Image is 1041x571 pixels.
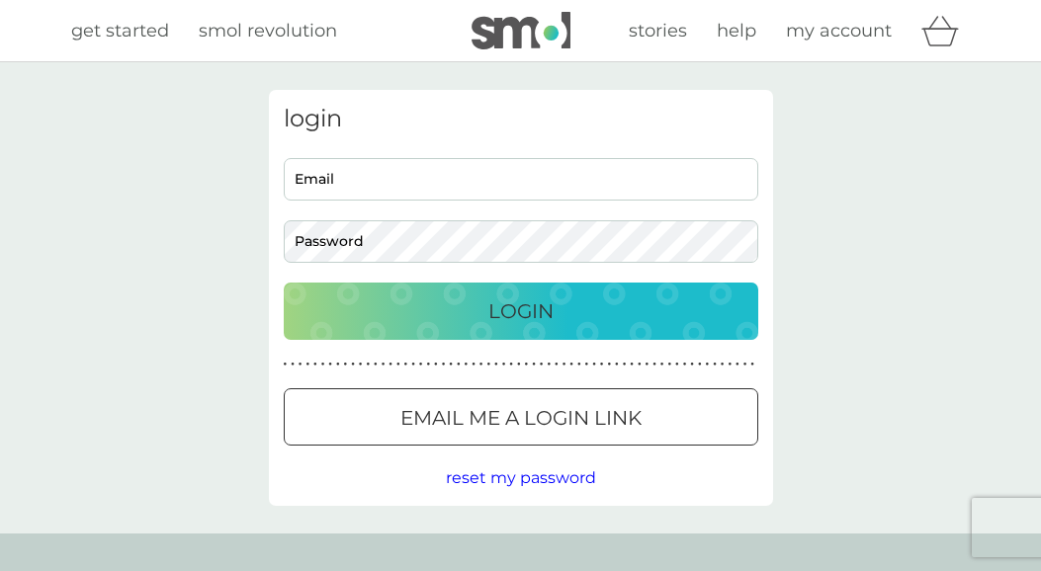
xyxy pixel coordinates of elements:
p: ● [299,360,303,369]
p: ● [698,360,702,369]
p: ● [706,360,710,369]
p: ● [525,360,529,369]
p: ● [652,360,656,369]
span: stories [629,20,687,41]
h3: login [284,105,758,133]
p: ● [592,360,596,369]
p: ● [486,360,490,369]
p: ● [638,360,642,369]
p: ● [366,360,370,369]
p: ● [321,360,325,369]
p: ● [750,360,754,369]
p: Login [488,295,554,327]
p: ● [728,360,732,369]
p: ● [426,360,430,369]
p: ● [359,360,363,369]
p: ● [419,360,423,369]
p: ● [675,360,679,369]
p: ● [509,360,513,369]
p: ● [502,360,506,369]
p: ● [607,360,611,369]
p: ● [389,360,392,369]
a: stories [629,17,687,45]
p: ● [472,360,476,369]
button: Login [284,283,758,340]
p: ● [600,360,604,369]
p: ● [328,360,332,369]
p: ● [494,360,498,369]
p: ● [411,360,415,369]
p: ● [442,360,446,369]
p: ● [690,360,694,369]
p: ● [313,360,317,369]
p: ● [465,360,469,369]
button: Email me a login link [284,388,758,446]
p: ● [540,360,544,369]
p: ● [291,360,295,369]
p: ● [305,360,309,369]
p: ● [547,360,551,369]
p: ● [434,360,438,369]
p: ● [646,360,650,369]
span: get started [71,20,169,41]
span: help [717,20,756,41]
p: ● [721,360,725,369]
p: Email me a login link [400,402,642,434]
a: help [717,17,756,45]
p: ● [615,360,619,369]
a: smol revolution [199,17,337,45]
p: ● [660,360,664,369]
p: ● [532,360,536,369]
p: ● [404,360,408,369]
p: ● [449,360,453,369]
p: ● [683,360,687,369]
p: ● [517,360,521,369]
p: ● [344,360,348,369]
span: smol revolution [199,20,337,41]
p: ● [284,360,288,369]
button: reset my password [446,465,596,491]
p: ● [736,360,739,369]
p: ● [577,360,581,369]
a: get started [71,17,169,45]
a: my account [786,17,892,45]
p: ● [396,360,400,369]
p: ● [479,360,483,369]
p: ● [555,360,559,369]
p: ● [351,360,355,369]
p: ● [336,360,340,369]
p: ● [382,360,386,369]
p: ● [667,360,671,369]
p: ● [743,360,747,369]
img: smol [472,12,570,49]
p: ● [630,360,634,369]
span: reset my password [446,468,596,487]
span: my account [786,20,892,41]
p: ● [374,360,378,369]
p: ● [713,360,717,369]
p: ● [457,360,461,369]
p: ● [569,360,573,369]
p: ● [585,360,589,369]
div: basket [921,11,971,50]
p: ● [563,360,566,369]
p: ● [623,360,627,369]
